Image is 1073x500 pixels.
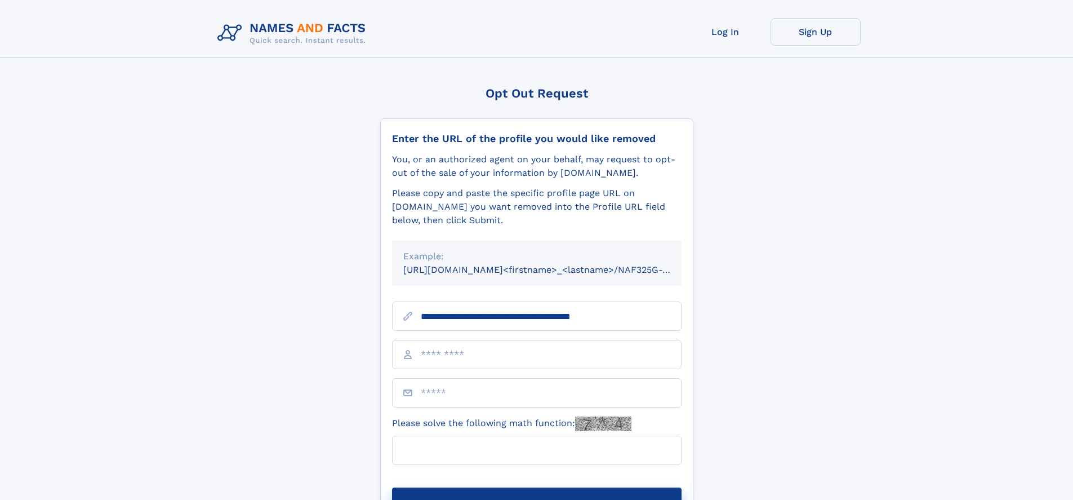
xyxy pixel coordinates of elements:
div: Enter the URL of the profile you would like removed [392,132,682,145]
div: Please copy and paste the specific profile page URL on [DOMAIN_NAME] you want removed into the Pr... [392,187,682,227]
div: Example: [403,250,670,263]
a: Log In [680,18,771,46]
div: Opt Out Request [380,86,693,100]
small: [URL][DOMAIN_NAME]<firstname>_<lastname>/NAF325G-xxxxxxxx [403,264,703,275]
label: Please solve the following math function: [392,417,631,431]
a: Sign Up [771,18,861,46]
div: You, or an authorized agent on your behalf, may request to opt-out of the sale of your informatio... [392,153,682,180]
img: Logo Names and Facts [213,18,375,48]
